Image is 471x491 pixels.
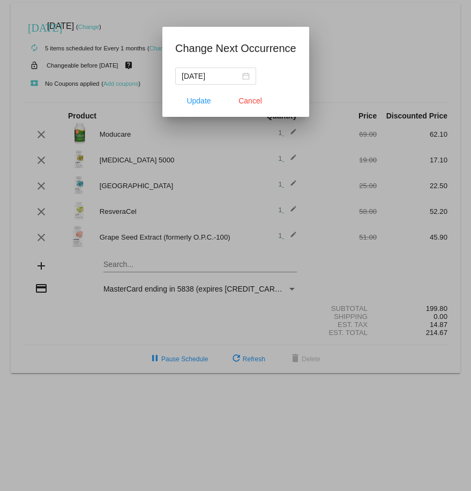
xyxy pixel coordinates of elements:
input: Select date [182,70,240,82]
button: Update [175,91,222,110]
span: Cancel [238,96,262,105]
span: Update [186,96,211,105]
h1: Change Next Occurrence [175,40,296,57]
button: Close dialog [227,91,274,110]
